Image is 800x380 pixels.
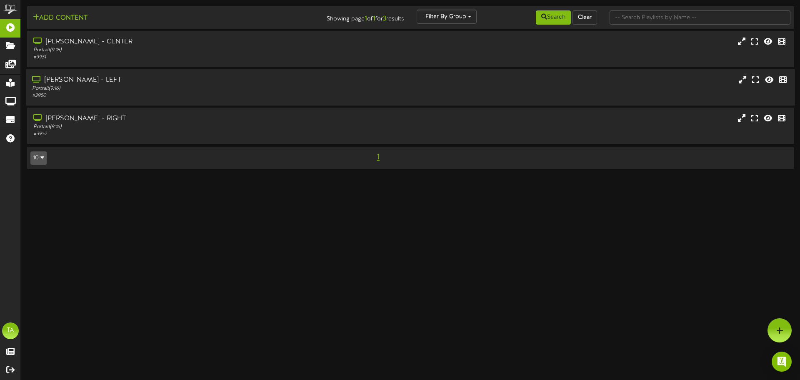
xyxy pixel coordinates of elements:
[365,15,367,23] strong: 1
[375,153,382,162] span: 1
[32,75,340,85] div: [PERSON_NAME] - LEFT
[282,10,410,24] div: Showing page of for results
[610,10,790,25] input: -- Search Playlists by Name --
[33,123,340,131] div: Portrait ( 9:16 )
[32,85,340,92] div: Portrait ( 9:16 )
[33,47,340,54] div: Portrait ( 9:16 )
[383,15,386,23] strong: 3
[572,10,597,25] button: Clear
[417,10,477,24] button: Filter By Group
[32,92,340,99] div: # 3950
[33,54,340,61] div: # 3951
[2,322,19,339] div: TA
[30,13,90,23] button: Add Content
[772,352,792,372] div: Open Intercom Messenger
[33,114,340,123] div: [PERSON_NAME] - RIGHT
[536,10,571,25] button: Search
[30,151,47,165] button: 10
[373,15,375,23] strong: 1
[33,131,340,138] div: # 3952
[33,37,340,47] div: [PERSON_NAME] - CENTER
